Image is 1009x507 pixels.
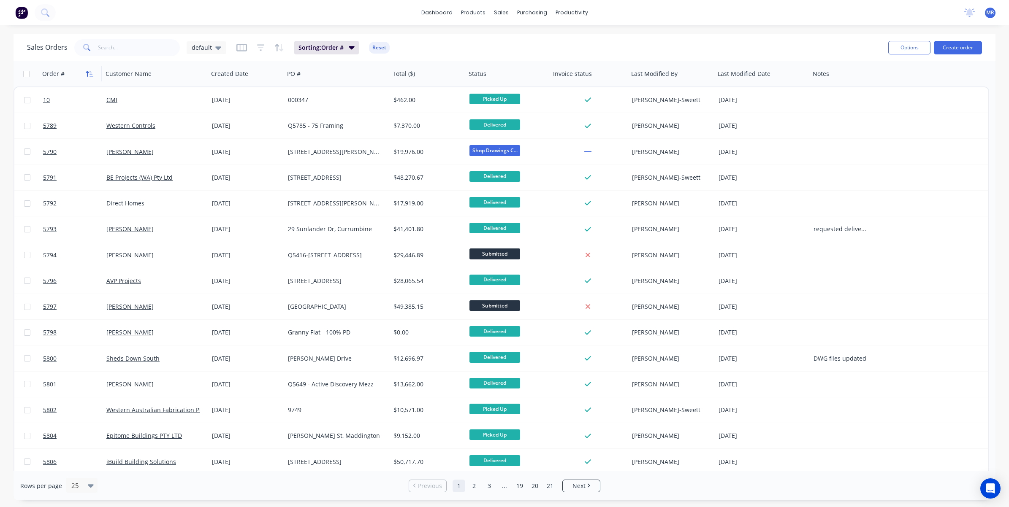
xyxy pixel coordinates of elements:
[42,70,65,78] div: Order #
[457,6,490,19] div: products
[212,121,281,130] div: [DATE]
[632,431,708,440] div: [PERSON_NAME]
[288,277,382,285] div: [STREET_ADDRESS]
[393,70,415,78] div: Total ($)
[212,251,281,259] div: [DATE]
[417,6,457,19] a: dashboard
[814,354,867,363] div: DWG files updated
[632,96,708,104] div: [PERSON_NAME]-Sweett
[393,148,459,156] div: $19,976.00
[513,480,526,492] a: Page 19
[980,478,1001,499] div: Open Intercom Messenger
[43,277,57,285] span: 5796
[393,225,459,233] div: $41,401.80
[106,302,154,310] a: [PERSON_NAME]
[632,380,708,388] div: [PERSON_NAME]
[719,458,807,466] div: [DATE]
[632,302,708,311] div: [PERSON_NAME]
[469,94,520,104] span: Picked Up
[551,6,592,19] div: productivity
[106,328,154,336] a: [PERSON_NAME]
[572,482,586,490] span: Next
[43,148,57,156] span: 5790
[106,431,182,440] a: Epitome Buildings PTY LTD
[43,268,106,294] a: 5796
[814,225,867,233] div: requested delivery 8/5
[43,139,106,165] a: 5790
[888,41,930,54] button: Options
[212,354,281,363] div: [DATE]
[294,41,359,54] button: Sorting:Order #
[453,480,465,492] a: Page 1 is your current page
[106,70,152,78] div: Customer Name
[288,431,382,440] div: [PERSON_NAME] St, Maddington
[719,148,807,156] div: [DATE]
[288,121,382,130] div: Q5785 - 75 Framing
[20,482,62,490] span: Rows per page
[469,404,520,414] span: Picked Up
[719,199,807,208] div: [DATE]
[369,42,390,54] button: Reset
[288,354,382,363] div: [PERSON_NAME] Drive
[632,328,708,337] div: [PERSON_NAME]
[719,431,807,440] div: [DATE]
[106,277,141,285] a: AVP Projects
[43,380,57,388] span: 5801
[43,302,57,311] span: 5797
[212,173,281,182] div: [DATE]
[43,406,57,414] span: 5802
[43,113,106,138] a: 5789
[632,458,708,466] div: [PERSON_NAME]
[288,328,382,337] div: Granny Flat - 100% PD
[469,197,520,208] span: Delivered
[529,480,541,492] a: Page 20
[632,354,708,363] div: [PERSON_NAME]
[719,225,807,233] div: [DATE]
[632,173,708,182] div: [PERSON_NAME]-Sweett
[719,354,807,363] div: [DATE]
[43,199,57,208] span: 5792
[43,173,57,182] span: 5791
[43,294,106,319] a: 5797
[106,96,117,104] a: CMI
[288,199,382,208] div: [STREET_ADDRESS][PERSON_NAME]
[43,431,57,440] span: 5804
[212,406,281,414] div: [DATE]
[469,352,520,362] span: Delivered
[43,346,106,371] a: 5800
[469,171,520,182] span: Delivered
[469,119,520,130] span: Delivered
[43,243,106,268] a: 5794
[469,223,520,233] span: Delivered
[632,277,708,285] div: [PERSON_NAME]
[43,397,106,423] a: 5802
[212,458,281,466] div: [DATE]
[469,300,520,311] span: Submitted
[719,277,807,285] div: [DATE]
[106,121,155,129] a: Western Controls
[393,406,459,414] div: $10,571.00
[106,148,154,156] a: [PERSON_NAME]
[288,458,382,466] div: [STREET_ADDRESS]
[106,380,154,388] a: [PERSON_NAME]
[469,70,486,78] div: Status
[718,70,770,78] div: Last Modified Date
[544,480,556,492] a: Page 21
[393,380,459,388] div: $13,662.00
[192,43,212,52] span: default
[468,480,480,492] a: Page 2
[553,70,592,78] div: Invoice status
[719,96,807,104] div: [DATE]
[483,480,496,492] a: Page 3
[469,429,520,440] span: Picked Up
[490,6,513,19] div: sales
[288,225,382,233] div: 29 Sunlander Dr, Currumbine
[469,145,520,156] span: Shop Drawings C...
[288,96,382,104] div: 000347
[212,199,281,208] div: [DATE]
[719,380,807,388] div: [DATE]
[719,251,807,259] div: [DATE]
[43,121,57,130] span: 5789
[288,380,382,388] div: Q5649 - Active Discovery Mezz
[986,9,994,16] span: MR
